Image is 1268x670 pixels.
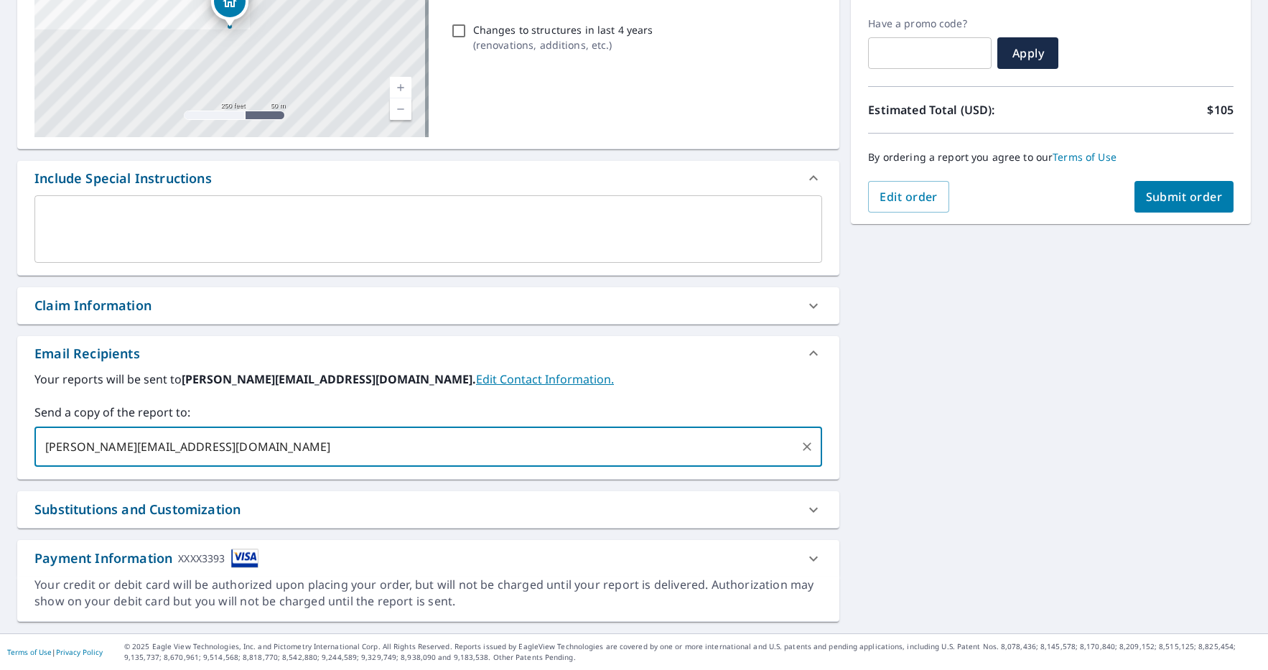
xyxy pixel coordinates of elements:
div: Include Special Instructions [34,169,212,188]
span: Submit order [1146,189,1223,205]
a: EditContactInfo [476,371,614,387]
button: Submit order [1134,181,1234,213]
label: Have a promo code? [868,17,992,30]
p: © 2025 Eagle View Technologies, Inc. and Pictometry International Corp. All Rights Reserved. Repo... [124,641,1261,663]
p: Estimated Total (USD): [868,101,1050,118]
div: Payment Information [34,549,258,568]
div: Substitutions and Customization [17,491,839,528]
div: Email Recipients [34,344,140,363]
div: Claim Information [17,287,839,324]
button: Apply [997,37,1058,69]
div: Substitutions and Customization [34,500,241,519]
div: Include Special Instructions [17,161,839,195]
button: Clear [797,437,817,457]
div: Your credit or debit card will be authorized upon placing your order, but will not be charged unt... [34,577,822,610]
button: Edit order [868,181,949,213]
a: Terms of Use [1053,150,1117,164]
p: | [7,648,103,656]
a: Terms of Use [7,647,52,657]
div: XXXX3393 [178,549,225,568]
b: [PERSON_NAME][EMAIL_ADDRESS][DOMAIN_NAME]. [182,371,476,387]
p: $105 [1207,101,1234,118]
span: Apply [1009,45,1047,61]
a: Current Level 17, Zoom In [390,77,411,98]
span: Edit order [880,189,938,205]
a: Privacy Policy [56,647,103,657]
img: cardImage [231,549,258,568]
div: Email Recipients [17,336,839,371]
div: Payment InformationXXXX3393cardImage [17,540,839,577]
div: Claim Information [34,296,151,315]
label: Send a copy of the report to: [34,404,822,421]
a: Current Level 17, Zoom Out [390,98,411,120]
label: Your reports will be sent to [34,371,822,388]
p: By ordering a report you agree to our [868,151,1234,164]
p: Changes to structures in last 4 years [473,22,653,37]
p: ( renovations, additions, etc. ) [473,37,653,52]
